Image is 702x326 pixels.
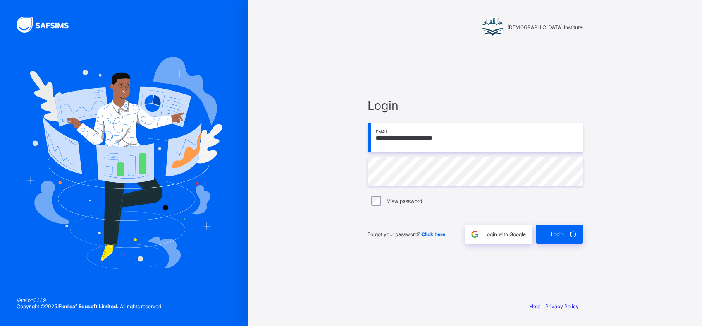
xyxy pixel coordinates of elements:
img: google.396cfc9801f0270233282035f929180a.svg [470,229,480,239]
label: View password [387,198,422,204]
span: Login [368,98,583,113]
span: Login with Google [484,231,526,237]
img: Hero Image [26,57,222,269]
a: Help [530,303,540,309]
a: Click here [421,231,445,237]
strong: Flexisaf Edusoft Limited. [58,303,119,309]
span: Version 0.1.19 [17,297,162,303]
a: Privacy Policy [545,303,579,309]
span: Login [551,231,564,237]
span: Copyright © 2025 All rights reserved. [17,303,162,309]
img: SAFSIMS Logo [17,17,79,33]
span: Forgot your password? [368,231,445,237]
span: [DEMOGRAPHIC_DATA] Institute [507,24,583,30]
